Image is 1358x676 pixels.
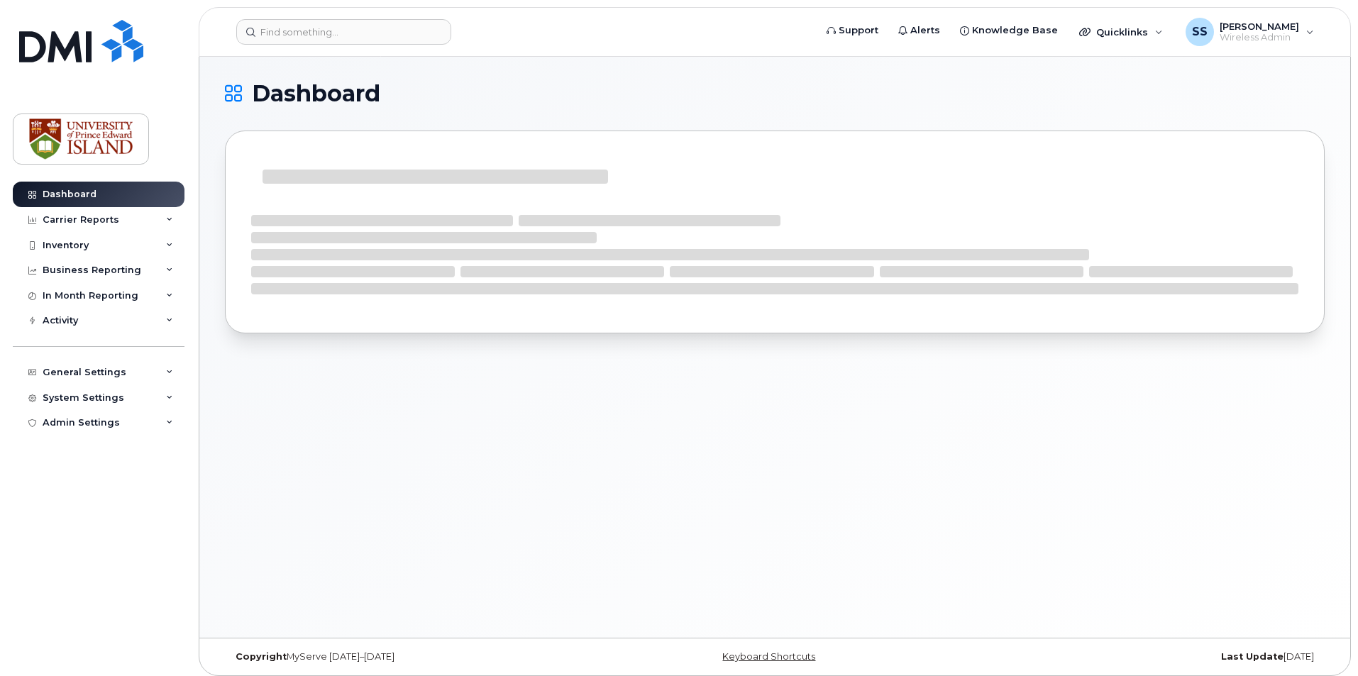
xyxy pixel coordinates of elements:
[1221,651,1284,662] strong: Last Update
[722,651,815,662] a: Keyboard Shortcuts
[958,651,1325,663] div: [DATE]
[252,83,380,104] span: Dashboard
[225,651,592,663] div: MyServe [DATE]–[DATE]
[236,651,287,662] strong: Copyright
